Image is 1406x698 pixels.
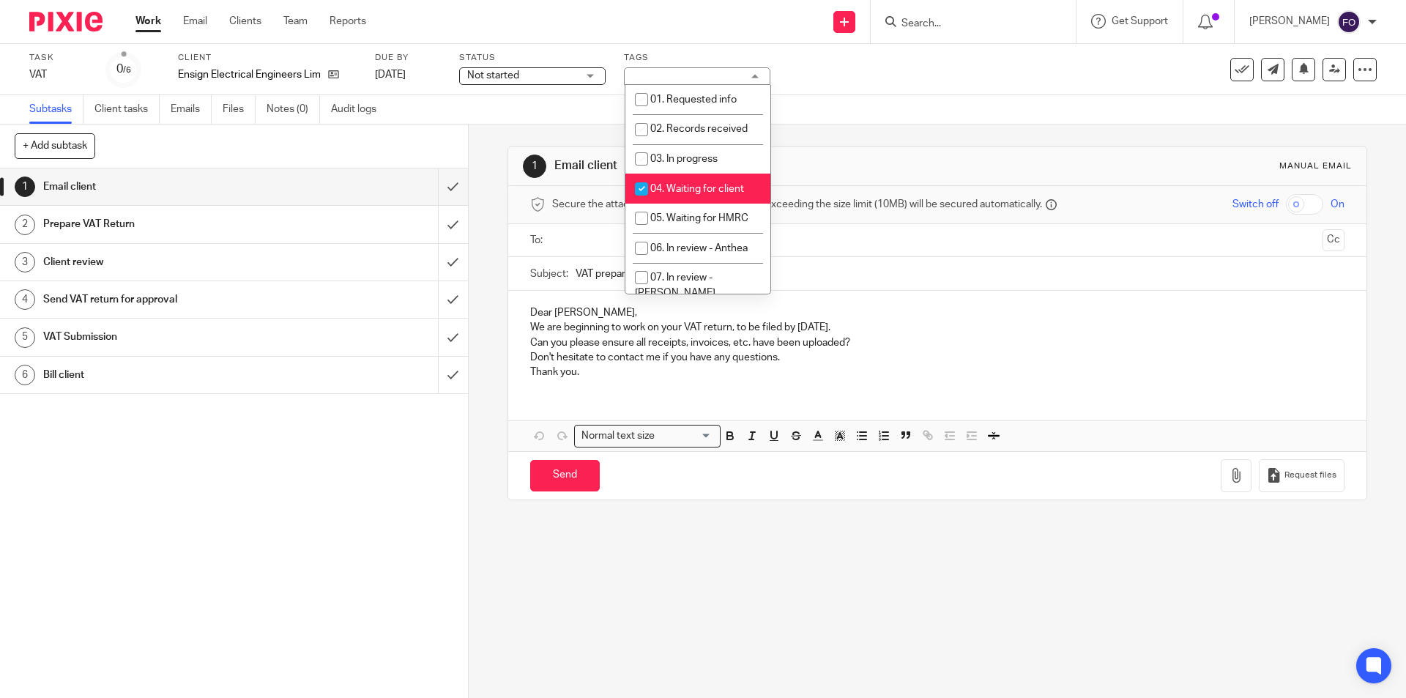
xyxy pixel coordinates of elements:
h1: Prepare VAT Return [43,213,297,235]
a: Emails [171,95,212,124]
span: 01. Requested info [650,94,737,105]
p: Thank you. [530,365,1344,379]
a: Work [135,14,161,29]
span: Secure the attachments in this message. Files exceeding the size limit (10MB) will be secured aut... [552,197,1042,212]
p: Ensign Electrical Engineers Limited [178,67,321,82]
div: 4 [15,289,35,310]
span: Not started [467,70,519,81]
a: Notes (0) [267,95,320,124]
div: Manual email [1279,160,1352,172]
span: Request files [1284,469,1336,481]
label: Status [459,52,606,64]
h1: Email client [43,176,297,198]
span: 04. Waiting for client [650,184,744,194]
h1: VAT Submission [43,326,297,348]
h1: Email client [554,158,969,174]
p: Can you please ensure all receipts, invoices, etc. have been uploaded? [530,335,1344,350]
p: Dear [PERSON_NAME], [530,305,1344,320]
button: Request files [1259,459,1344,492]
img: Pixie [29,12,103,31]
a: Clients [229,14,261,29]
div: 1 [523,155,546,178]
span: 03. In progress [650,154,718,164]
span: 07. In review - [PERSON_NAME] [635,272,715,298]
a: Team [283,14,308,29]
div: 5 [15,327,35,348]
label: Subject: [530,267,568,281]
h1: Send VAT return for approval [43,289,297,311]
div: 0 [116,61,131,78]
p: [PERSON_NAME] [1249,14,1330,29]
input: Send [530,460,600,491]
div: 3 [15,252,35,272]
label: Tags [624,52,770,64]
span: Get Support [1112,16,1168,26]
span: [DATE] [375,70,406,80]
span: Switch off [1232,197,1279,212]
label: To: [530,233,546,248]
a: Audit logs [331,95,387,124]
a: Files [223,95,256,124]
span: 06. In review - Anthea [650,243,748,253]
div: 6 [15,365,35,385]
div: 2 [15,215,35,235]
a: Client tasks [94,95,160,124]
div: 1 [15,177,35,197]
input: Search for option [659,428,712,444]
button: + Add subtask [15,133,95,158]
p: Don't hesitate to contact me if you have any questions. [530,350,1344,365]
h1: Bill client [43,364,297,386]
p: We are beginning to work on your VAT return, to be filed by [DATE]. [530,320,1344,335]
div: VAT [29,67,88,82]
label: Task [29,52,88,64]
h1: Client review [43,251,297,273]
label: Due by [375,52,441,64]
a: Subtasks [29,95,83,124]
label: Client [178,52,357,64]
small: /6 [123,66,131,74]
img: svg%3E [1337,10,1361,34]
a: Reports [330,14,366,29]
button: Cc [1323,229,1344,251]
div: Search for option [574,425,721,448]
span: 05. Waiting for HMRC [650,213,748,223]
span: 02. Records received [650,124,748,134]
span: On [1331,197,1344,212]
a: Email [183,14,207,29]
span: Normal text size [578,428,658,444]
input: Search [900,18,1032,31]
